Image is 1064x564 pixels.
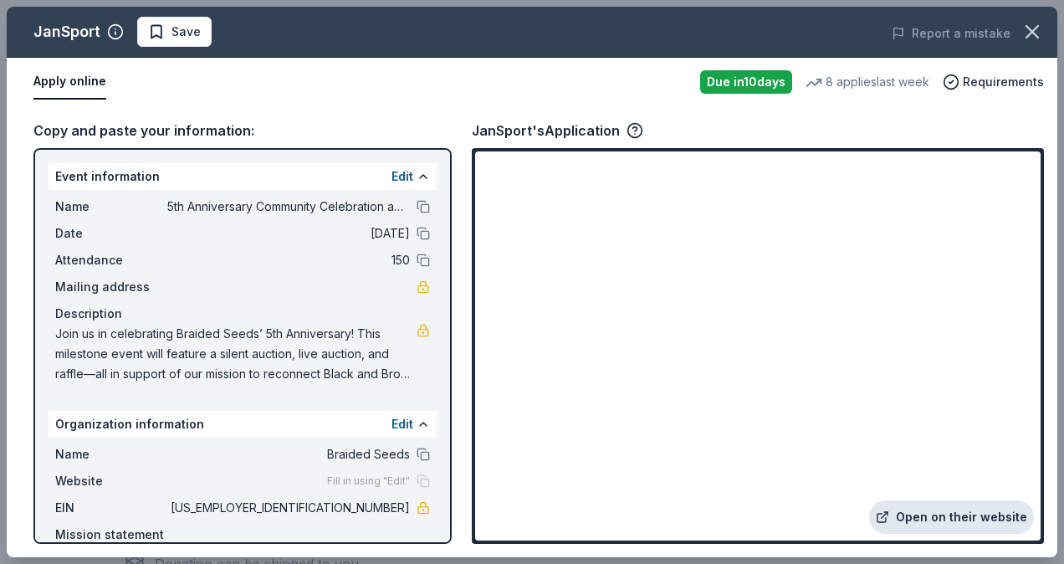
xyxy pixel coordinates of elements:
[55,197,167,217] span: Name
[55,498,167,518] span: EIN
[892,23,1010,44] button: Report a mistake
[327,474,410,488] span: Fill in using "Edit"
[167,223,410,244] span: [DATE]
[55,471,167,491] span: Website
[167,197,410,217] span: 5th Anniversary Community Celebration and Fundraiser
[167,498,410,518] span: [US_EMPLOYER_IDENTIFICATION_NUMBER]
[33,120,452,141] div: Copy and paste your information:
[137,17,212,47] button: Save
[167,250,410,270] span: 150
[171,22,201,42] span: Save
[33,18,100,45] div: JanSport
[472,120,643,141] div: JanSport's Application
[55,525,430,545] div: Mission statement
[869,500,1034,534] a: Open on their website
[391,414,413,434] button: Edit
[33,64,106,100] button: Apply online
[55,324,417,384] span: Join us in celebrating Braided Seeds’ 5th Anniversary! This milestone event will feature a silent...
[167,444,410,464] span: Braided Seeds
[943,72,1044,92] button: Requirements
[55,277,167,297] span: Mailing address
[55,304,430,324] div: Description
[391,167,413,187] button: Edit
[963,72,1044,92] span: Requirements
[55,223,167,244] span: Date
[806,72,929,92] div: 8 applies last week
[55,444,167,464] span: Name
[49,411,437,438] div: Organization information
[55,250,167,270] span: Attendance
[49,163,437,190] div: Event information
[700,70,792,94] div: Due in 10 days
